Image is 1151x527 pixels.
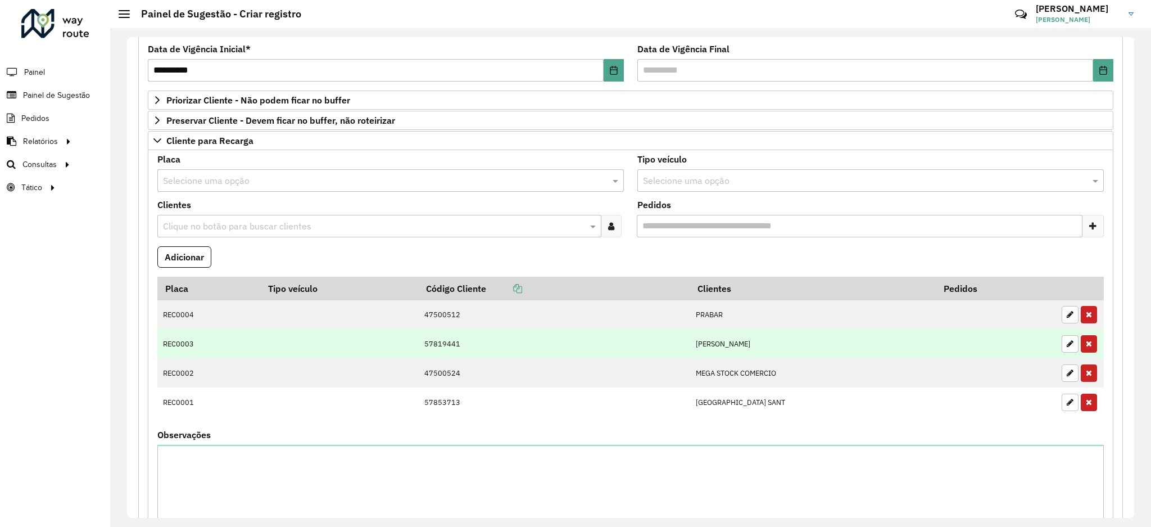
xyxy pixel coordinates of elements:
[21,112,49,124] span: Pedidos
[21,182,42,193] span: Tático
[157,152,180,166] label: Placa
[637,198,671,211] label: Pedidos
[1036,3,1120,14] h3: [PERSON_NAME]
[166,136,253,145] span: Cliente para Recarga
[690,277,936,300] th: Clientes
[690,358,936,388] td: MEGA STOCK COMERCIO
[157,428,211,442] label: Observações
[419,388,690,417] td: 57853713
[1009,2,1033,26] a: Contato Rápido
[419,277,690,300] th: Código Cliente
[157,198,191,211] label: Clientes
[637,42,729,56] label: Data de Vigência Final
[130,8,301,20] h2: Painel de Sugestão - Criar registro
[157,329,261,358] td: REC0003
[157,300,261,330] td: REC0004
[604,59,624,82] button: Choose Date
[157,358,261,388] td: REC0002
[23,89,90,101] span: Painel de Sugestão
[157,246,211,268] button: Adicionar
[261,277,419,300] th: Tipo veículo
[166,96,350,105] span: Priorizar Cliente - Não podem ficar no buffer
[157,388,261,417] td: REC0001
[1036,15,1120,25] span: [PERSON_NAME]
[22,159,57,170] span: Consultas
[690,388,936,417] td: [GEOGRAPHIC_DATA] SANT
[936,277,1056,300] th: Pedidos
[148,131,1113,150] a: Cliente para Recarga
[419,358,690,388] td: 47500524
[637,152,687,166] label: Tipo veículo
[148,42,251,56] label: Data de Vigência Inicial
[419,300,690,330] td: 47500512
[690,300,936,330] td: PRABAR
[419,329,690,358] td: 57819441
[24,66,45,78] span: Painel
[1093,59,1113,82] button: Choose Date
[148,91,1113,110] a: Priorizar Cliente - Não podem ficar no buffer
[23,136,58,147] span: Relatórios
[148,111,1113,130] a: Preservar Cliente - Devem ficar no buffer, não roteirizar
[157,277,261,300] th: Placa
[166,116,395,125] span: Preservar Cliente - Devem ficar no buffer, não roteirizar
[486,283,522,294] a: Copiar
[690,329,936,358] td: [PERSON_NAME]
